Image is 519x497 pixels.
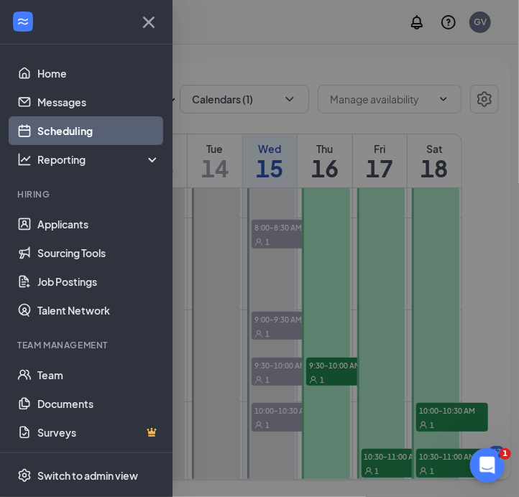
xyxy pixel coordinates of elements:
svg: WorkstreamLogo [16,14,30,29]
div: Team Management [17,339,157,351]
div: Reporting [37,152,161,167]
a: Talent Network [37,296,160,325]
a: Documents [37,389,160,418]
a: Home [37,59,160,88]
span: 1 [500,448,511,460]
div: Switch to admin view [37,468,138,483]
svg: Analysis [17,152,32,167]
a: Applicants [37,210,160,238]
a: Sourcing Tools [37,238,160,267]
a: SurveysCrown [37,418,160,447]
div: Hiring [17,188,157,200]
a: Messages [37,88,160,116]
a: Job Postings [37,267,160,296]
iframe: Intercom live chat [470,448,505,483]
svg: Cross [137,11,160,34]
a: Scheduling [37,116,160,145]
svg: Settings [17,468,32,483]
a: Team [37,361,160,389]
